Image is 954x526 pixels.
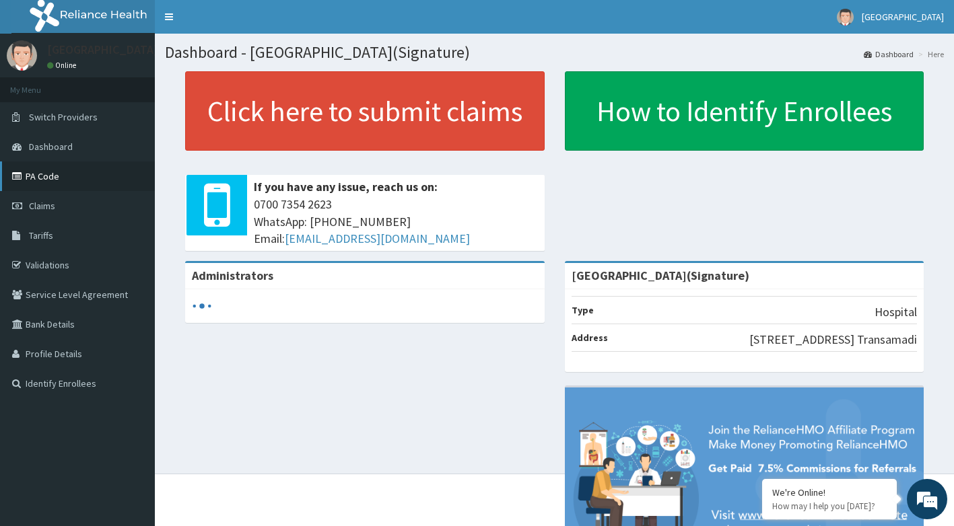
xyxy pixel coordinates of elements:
[29,200,55,212] span: Claims
[192,268,273,283] b: Administrators
[165,44,944,61] h1: Dashboard - [GEOGRAPHIC_DATA](Signature)
[772,500,887,512] p: How may I help you today?
[572,268,749,283] strong: [GEOGRAPHIC_DATA](Signature)
[7,40,37,71] img: User Image
[192,296,212,316] svg: audio-loading
[254,179,438,194] b: If you have any issue, reach us on:
[772,486,887,498] div: We're Online!
[565,71,924,151] a: How to Identify Enrollees
[915,48,944,60] li: Here
[285,231,470,246] a: [EMAIL_ADDRESS][DOMAIN_NAME]
[29,229,53,241] span: Tariffs
[875,303,917,321] p: Hospital
[254,196,538,248] span: 0700 7354 2623 WhatsApp: [PHONE_NUMBER] Email:
[29,141,73,153] span: Dashboard
[47,44,158,56] p: [GEOGRAPHIC_DATA]
[185,71,545,151] a: Click here to submit claims
[864,48,914,60] a: Dashboard
[572,332,608,344] b: Address
[749,331,917,348] p: [STREET_ADDRESS] Transamadi
[862,11,944,23] span: [GEOGRAPHIC_DATA]
[572,304,594,316] b: Type
[47,61,79,70] a: Online
[29,111,98,123] span: Switch Providers
[837,9,854,26] img: User Image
